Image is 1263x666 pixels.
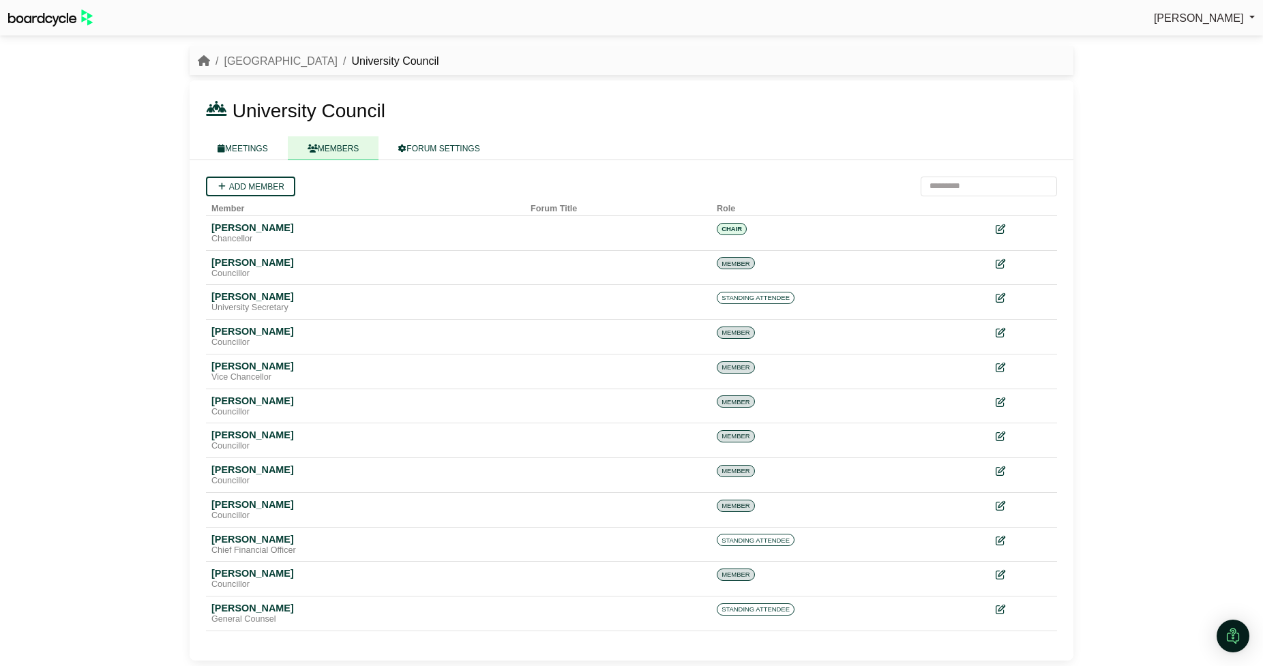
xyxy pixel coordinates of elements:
div: Chancellor [211,234,520,245]
div: Edit [996,290,1052,306]
div: Edit [996,567,1052,583]
div: Councillor [211,407,520,418]
a: [PERSON_NAME] [1154,10,1255,27]
span: MEMBER [717,395,755,408]
span: MEMBER [717,465,755,477]
div: Councillor [211,441,520,452]
a: [GEOGRAPHIC_DATA] [224,55,338,67]
nav: breadcrumb [198,52,439,70]
div: Edit [996,464,1052,479]
div: Edit [996,256,1052,272]
div: Edit [996,222,1052,237]
span: University Council [233,100,385,121]
div: Edit [996,325,1052,341]
span: STANDING ATTENDEE [717,292,794,304]
div: Chief Financial Officer [211,545,520,556]
img: BoardcycleBlackGreen-aaafeed430059cb809a45853b8cf6d952af9d84e6e89e1f1685b34bfd5cb7d64.svg [8,10,93,27]
th: Role [711,196,990,216]
div: Edit [996,429,1052,444]
div: [PERSON_NAME] [211,533,520,545]
div: [PERSON_NAME] [211,256,520,269]
span: MEMBER [717,500,755,512]
span: MEMBER [717,257,755,269]
div: Edit [996,533,1052,549]
span: STANDING ATTENDEE [717,603,794,616]
div: Edit [996,498,1052,514]
div: [PERSON_NAME] [211,360,520,372]
span: MEMBER [717,361,755,374]
div: Edit [996,602,1052,618]
a: FORUM SETTINGS [378,136,499,160]
div: University Secretary [211,303,520,314]
div: [PERSON_NAME] [211,290,520,303]
div: Councillor [211,269,520,279]
div: Councillor [211,579,520,590]
div: Councillor [211,476,520,487]
div: Councillor [211,337,520,348]
div: [PERSON_NAME] [211,464,520,476]
th: Forum Title [525,196,711,216]
a: MEETINGS [198,136,288,160]
div: Councillor [211,511,520,521]
div: [PERSON_NAME] [211,222,520,234]
li: University Council [338,52,439,70]
div: [PERSON_NAME] [211,429,520,441]
div: [PERSON_NAME] [211,602,520,614]
span: [PERSON_NAME] [1154,12,1244,24]
div: [PERSON_NAME] [211,395,520,407]
span: STANDING ATTENDEE [717,534,794,546]
div: Edit [996,360,1052,376]
div: Vice Chancellor [211,372,520,383]
div: General Counsel [211,614,520,625]
a: Add member [206,177,295,196]
div: [PERSON_NAME] [211,325,520,337]
span: MEMBER [717,327,755,339]
div: Open Intercom Messenger [1217,620,1249,652]
span: MEMBER [717,430,755,442]
span: CHAIR [717,223,747,235]
span: MEMBER [717,569,755,581]
a: MEMBERS [288,136,379,160]
div: [PERSON_NAME] [211,498,520,511]
th: Member [206,196,525,216]
div: Edit [996,395,1052,410]
div: [PERSON_NAME] [211,567,520,579]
